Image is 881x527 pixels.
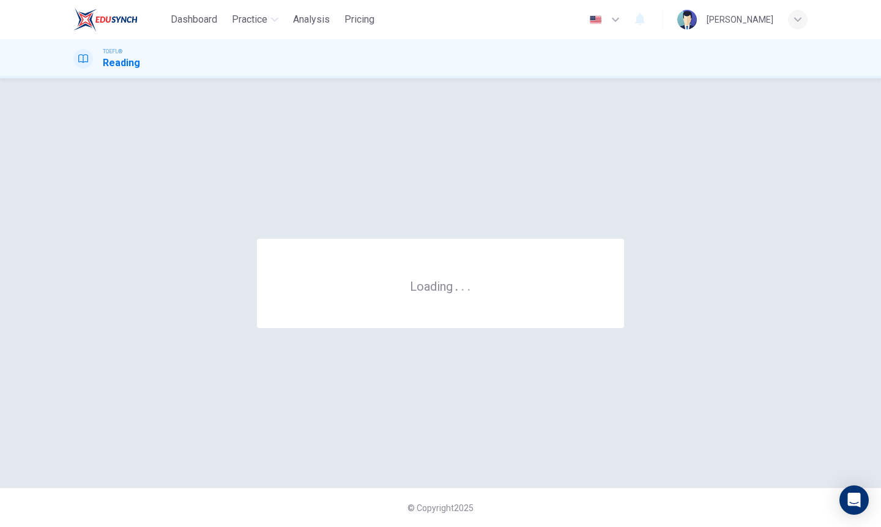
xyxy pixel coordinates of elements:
div: [PERSON_NAME] [707,12,773,27]
button: Analysis [288,9,335,31]
h6: . [461,275,465,295]
h6: . [467,275,471,295]
img: en [588,15,603,24]
button: Practice [227,9,283,31]
span: TOEFL® [103,47,122,56]
button: Dashboard [166,9,222,31]
a: EduSynch logo [73,7,166,32]
button: Pricing [340,9,379,31]
span: Analysis [293,12,330,27]
img: EduSynch logo [73,7,138,32]
span: Dashboard [171,12,217,27]
span: Practice [232,12,267,27]
span: © Copyright 2025 [407,503,474,513]
span: Pricing [344,12,374,27]
h6: . [455,275,459,295]
div: Open Intercom Messenger [839,485,869,515]
h1: Reading [103,56,140,70]
h6: Loading [410,278,471,294]
img: Profile picture [677,10,697,29]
